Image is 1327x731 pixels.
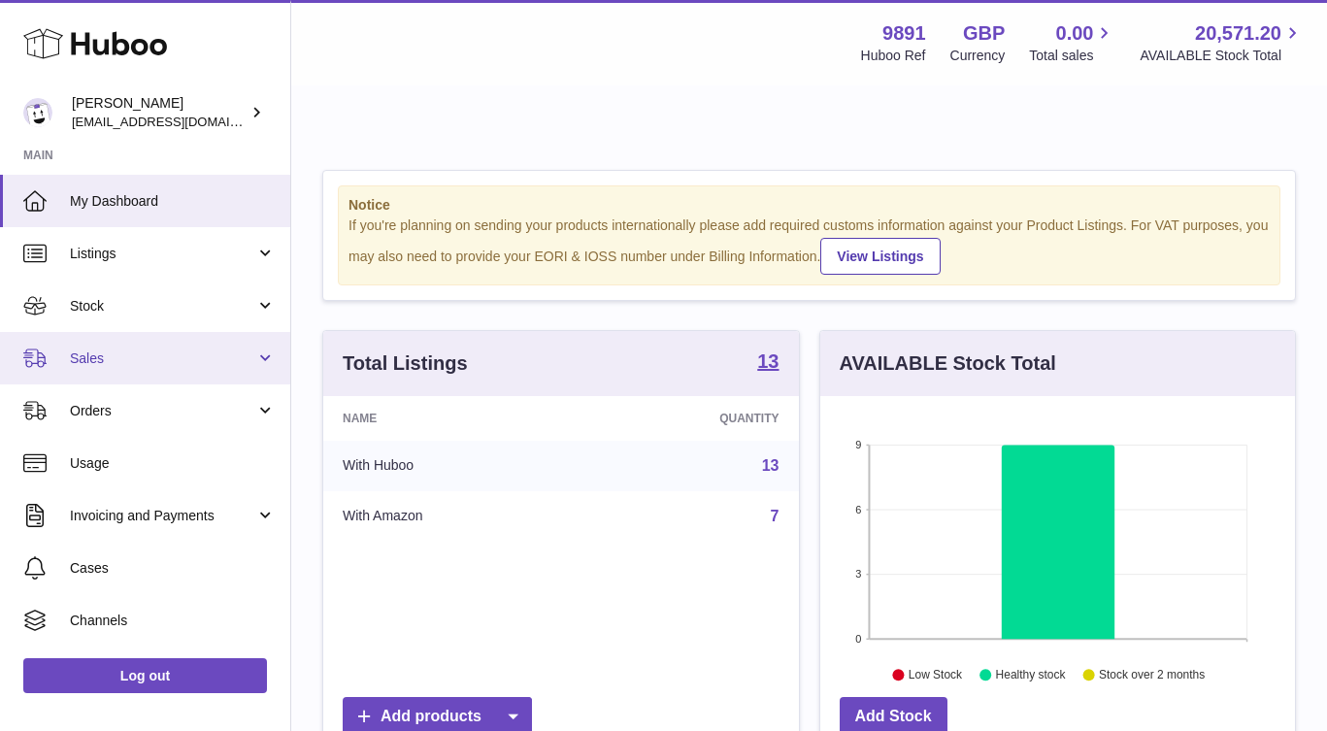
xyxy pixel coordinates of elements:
text: 3 [855,568,861,580]
span: Orders [70,402,255,420]
th: Quantity [583,396,799,441]
h3: Total Listings [343,350,468,377]
a: 13 [762,457,780,474]
span: Stock [70,297,255,316]
text: Stock over 2 months [1099,668,1205,681]
text: 0 [855,633,861,645]
div: Currency [950,47,1006,65]
div: If you're planning on sending your products internationally please add required customs informati... [348,216,1270,275]
a: 20,571.20 AVAILABLE Stock Total [1140,20,1304,65]
text: 6 [855,504,861,515]
span: Listings [70,245,255,263]
th: Name [323,396,583,441]
a: 7 [771,508,780,524]
span: Channels [70,612,276,630]
a: 0.00 Total sales [1029,20,1115,65]
strong: Notice [348,196,1270,215]
span: Usage [70,454,276,473]
span: Total sales [1029,47,1115,65]
td: With Amazon [323,491,583,542]
span: AVAILABLE Stock Total [1140,47,1304,65]
a: View Listings [820,238,940,275]
span: [EMAIL_ADDRESS][DOMAIN_NAME] [72,114,285,129]
span: 20,571.20 [1195,20,1281,47]
img: ro@thebitterclub.co.uk [23,98,52,127]
td: With Huboo [323,441,583,491]
strong: GBP [963,20,1005,47]
h3: AVAILABLE Stock Total [840,350,1056,377]
strong: 9891 [882,20,926,47]
strong: 13 [757,351,779,371]
a: Log out [23,658,267,693]
span: Sales [70,349,255,368]
text: 9 [855,439,861,450]
text: Healthy stock [995,668,1066,681]
text: Low Stock [908,668,962,681]
div: [PERSON_NAME] [72,94,247,131]
div: Huboo Ref [861,47,926,65]
a: 13 [757,351,779,375]
span: Invoicing and Payments [70,507,255,525]
span: Cases [70,559,276,578]
span: My Dashboard [70,192,276,211]
span: 0.00 [1056,20,1094,47]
